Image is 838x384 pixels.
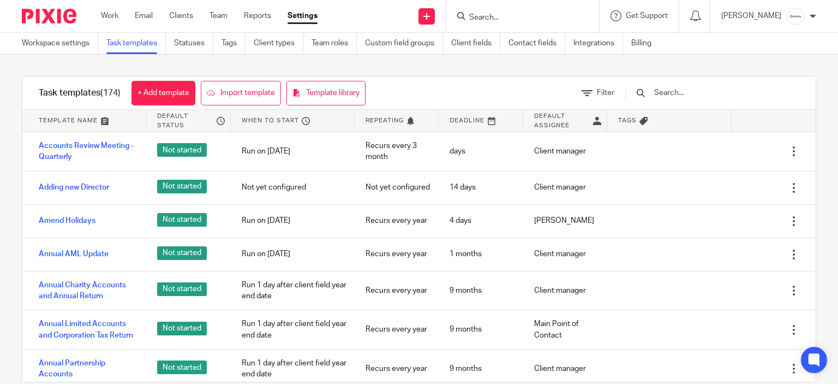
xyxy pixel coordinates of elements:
div: Run 1 day after client field year end date [231,310,355,349]
a: Task templates [106,33,166,54]
a: Email [135,10,153,21]
div: Main Point of Contact [523,310,607,349]
a: Adding new Director [39,182,109,193]
div: Recurs every 3 month [355,132,439,171]
a: Team [209,10,228,21]
span: Deadline [450,116,484,125]
span: Not started [157,213,207,227]
span: Filter [597,89,614,97]
div: 14 days [439,174,523,201]
input: Search... [653,87,780,99]
div: Client manager [523,277,607,304]
div: Run 1 day after client field year end date [231,271,355,310]
a: Team roles [312,33,357,54]
span: When to start [242,116,299,125]
span: Default assignee [534,111,590,130]
input: Search [468,13,566,23]
a: Template library [286,81,366,105]
div: Recurs every year [355,277,439,304]
a: Settings [288,10,318,21]
span: Not started [157,322,207,335]
img: Infinity%20Logo%20with%20Whitespace%20.png [787,8,804,25]
a: + Add template [131,81,195,105]
p: [PERSON_NAME] [721,10,781,21]
a: Statuses [174,33,213,54]
a: Amend Holidays [39,215,95,226]
div: 9 months [439,355,523,382]
div: Not yet configured [231,174,355,201]
a: Integrations [573,33,623,54]
span: Default status [157,111,213,130]
a: Work [101,10,118,21]
a: Annual Limited Accounts and Corporation Tax Return [39,318,135,341]
a: Clients [169,10,193,21]
div: Client manager [523,240,607,268]
a: Workspace settings [22,33,98,54]
a: Annual Charity Accounts and Annual Return [39,280,135,302]
span: (174) [100,88,121,97]
a: Tags [222,33,246,54]
a: Accounts Review Meeting - Quarterly [39,140,135,163]
span: Tags [618,116,637,125]
a: Import template [201,81,281,105]
div: Recurs every year [355,355,439,382]
a: Client fields [451,33,500,54]
div: Client manager [523,138,607,165]
div: 9 months [439,277,523,304]
div: Not yet configured [355,174,439,201]
div: Recurs every year [355,207,439,234]
span: Repeating [366,116,404,125]
span: Get Support [626,12,668,20]
a: Custom field groups [365,33,443,54]
span: Not started [157,246,207,260]
a: Annual Partnership Accounts [39,358,135,380]
span: Template name [39,116,98,125]
div: Client manager [523,355,607,382]
div: 9 months [439,316,523,343]
a: Billing [631,33,660,54]
span: Not started [157,361,207,374]
img: Pixie [22,9,76,23]
div: Recurs every year [355,316,439,343]
a: Reports [244,10,271,21]
div: Client manager [523,174,607,201]
div: days [439,138,523,165]
div: Run on [DATE] [231,138,355,165]
a: Client types [254,33,303,54]
div: Run on [DATE] [231,240,355,268]
div: 1 months [439,240,523,268]
span: Not started [157,143,207,157]
span: Not started [157,180,207,193]
a: Annual AML Update [39,249,109,259]
a: Contact fields [508,33,565,54]
div: 4 days [439,207,523,234]
div: Recurs every year [355,240,439,268]
span: Not started [157,282,207,296]
div: Run on [DATE] [231,207,355,234]
h1: Task templates [39,87,121,99]
div: [PERSON_NAME] [523,207,607,234]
